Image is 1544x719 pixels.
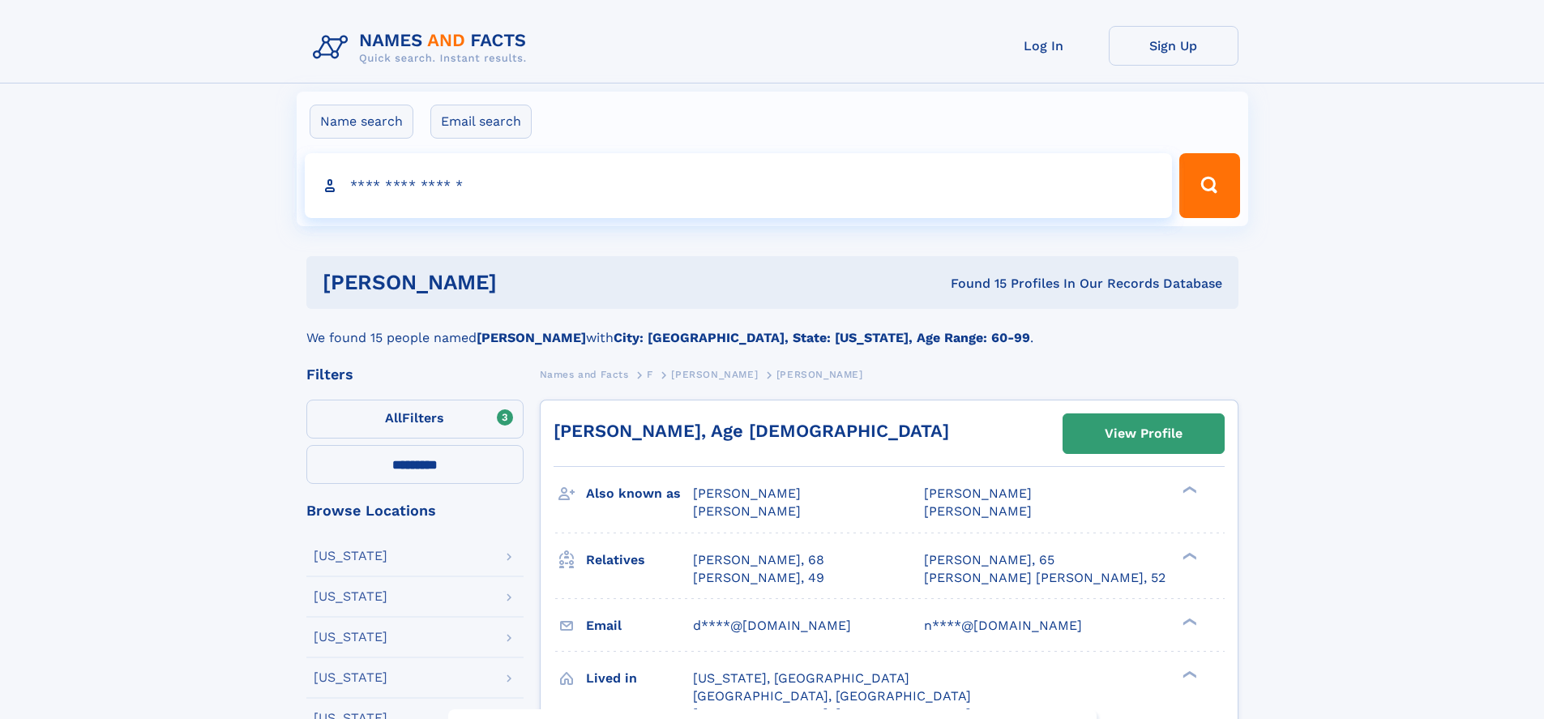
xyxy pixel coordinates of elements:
[314,671,387,684] div: [US_STATE]
[776,369,863,380] span: [PERSON_NAME]
[586,665,693,692] h3: Lived in
[693,569,824,587] a: [PERSON_NAME], 49
[314,550,387,563] div: [US_STATE]
[305,153,1173,218] input: search input
[924,503,1032,519] span: [PERSON_NAME]
[586,612,693,640] h3: Email
[1179,153,1239,218] button: Search Button
[693,486,801,501] span: [PERSON_NAME]
[693,670,909,686] span: [US_STATE], [GEOGRAPHIC_DATA]
[306,26,540,70] img: Logo Names and Facts
[693,688,971,704] span: [GEOGRAPHIC_DATA], [GEOGRAPHIC_DATA]
[430,105,532,139] label: Email search
[314,631,387,644] div: [US_STATE]
[310,105,413,139] label: Name search
[385,410,402,426] span: All
[924,486,1032,501] span: [PERSON_NAME]
[1109,26,1238,66] a: Sign Up
[614,330,1030,345] b: City: [GEOGRAPHIC_DATA], State: [US_STATE], Age Range: 60-99
[1105,415,1183,452] div: View Profile
[1178,616,1198,627] div: ❯
[1178,550,1198,561] div: ❯
[693,551,824,569] a: [PERSON_NAME], 68
[1178,485,1198,495] div: ❯
[1178,669,1198,679] div: ❯
[924,551,1054,569] a: [PERSON_NAME], 65
[924,569,1165,587] a: [PERSON_NAME] [PERSON_NAME], 52
[1063,414,1224,453] a: View Profile
[306,367,524,382] div: Filters
[306,309,1238,348] div: We found 15 people named with .
[693,503,801,519] span: [PERSON_NAME]
[477,330,586,345] b: [PERSON_NAME]
[647,364,653,384] a: F
[306,503,524,518] div: Browse Locations
[724,275,1222,293] div: Found 15 Profiles In Our Records Database
[979,26,1109,66] a: Log In
[540,364,629,384] a: Names and Facts
[586,480,693,507] h3: Also known as
[671,369,758,380] span: [PERSON_NAME]
[586,546,693,574] h3: Relatives
[671,364,758,384] a: [PERSON_NAME]
[554,421,949,441] a: [PERSON_NAME], Age [DEMOGRAPHIC_DATA]
[323,272,724,293] h1: [PERSON_NAME]
[314,590,387,603] div: [US_STATE]
[647,369,653,380] span: F
[306,400,524,439] label: Filters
